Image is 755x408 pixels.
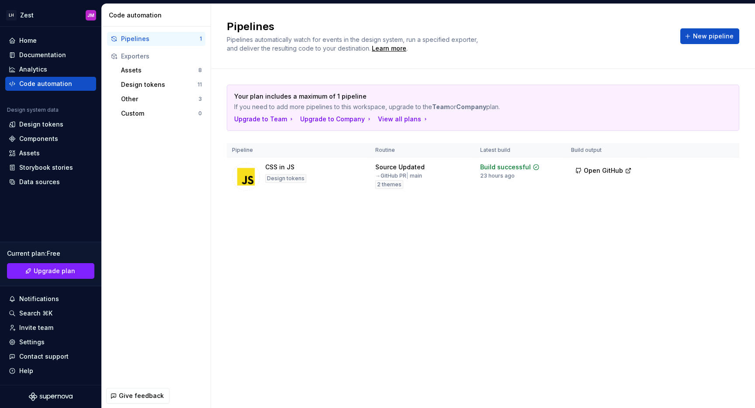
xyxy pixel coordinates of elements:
[571,168,636,175] a: Open GitHub
[234,92,671,101] p: Your plan includes a maximum of 1 pipeline
[5,132,96,146] a: Components
[5,350,96,363] button: Contact support
[480,172,515,179] div: 23 hours ago
[566,143,643,158] th: Build output
[234,103,671,111] p: If you need to add more pipelines to this workspace, upgrade to the or plan.
[19,323,53,332] div: Invite team
[371,45,408,52] span: .
[378,115,429,123] button: View all plans
[198,110,202,117] div: 0
[19,120,63,129] div: Design tokens
[121,66,198,75] div: Assets
[118,63,205,77] button: Assets8
[227,20,670,34] h2: Pipelines
[693,32,734,41] span: New pipeline
[5,175,96,189] a: Data sources
[19,338,45,346] div: Settings
[29,392,73,401] svg: Supernova Logo
[7,106,59,113] div: Design system data
[118,106,205,120] button: Custom0
[370,143,475,158] th: Routine
[377,181,402,188] span: 2 themes
[109,11,207,20] div: Code automation
[475,143,566,158] th: Latest build
[197,81,202,88] div: 11
[19,352,69,361] div: Contact support
[19,178,60,186] div: Data sources
[372,44,406,53] a: Learn more
[234,115,295,123] button: Upgrade to Team
[375,163,425,171] div: Source Updated
[432,103,450,110] strong: Team
[118,78,205,92] button: Design tokens11
[5,364,96,378] button: Help
[5,62,96,76] a: Analytics
[227,36,480,52] span: Pipelines automatically watch for events in the design system, run a specified exporter, and deli...
[7,249,94,258] div: Current plan : Free
[265,163,294,171] div: CSS in JS
[19,149,40,158] div: Assets
[19,51,66,59] div: Documentation
[680,28,739,44] button: New pipeline
[227,143,370,158] th: Pipeline
[107,32,205,46] button: Pipelines1
[300,115,373,123] button: Upgrade to Company
[19,163,73,172] div: Storybook stories
[2,6,100,24] button: LHZestJM
[19,367,33,375] div: Help
[19,79,72,88] div: Code automation
[118,92,205,106] button: Other3
[5,292,96,306] button: Notifications
[198,96,202,103] div: 3
[19,309,52,318] div: Search ⌘K
[571,163,636,178] button: Open GitHub
[119,391,164,400] span: Give feedback
[5,77,96,91] a: Code automation
[19,65,47,74] div: Analytics
[34,267,75,275] span: Upgrade plan
[19,134,58,143] div: Components
[406,172,409,179] span: |
[5,48,96,62] a: Documentation
[5,117,96,131] a: Design tokens
[19,36,37,45] div: Home
[20,11,34,20] div: Zest
[19,295,59,303] div: Notifications
[5,34,96,48] a: Home
[584,166,623,175] span: Open GitHub
[106,388,170,404] button: Give feedback
[200,35,202,42] div: 1
[87,12,94,19] div: JM
[6,10,17,21] div: LH
[5,335,96,349] a: Settings
[265,174,306,183] div: Design tokens
[5,146,96,160] a: Assets
[121,109,198,118] div: Custom
[375,172,422,179] div: → GitHub PR main
[121,34,200,43] div: Pipelines
[5,161,96,175] a: Storybook stories
[7,263,94,279] a: Upgrade plan
[5,321,96,335] a: Invite team
[121,95,198,103] div: Other
[456,103,486,110] strong: Company
[121,80,197,89] div: Design tokens
[198,67,202,74] div: 8
[480,163,531,171] div: Build successful
[121,52,202,61] div: Exporters
[5,306,96,320] button: Search ⌘K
